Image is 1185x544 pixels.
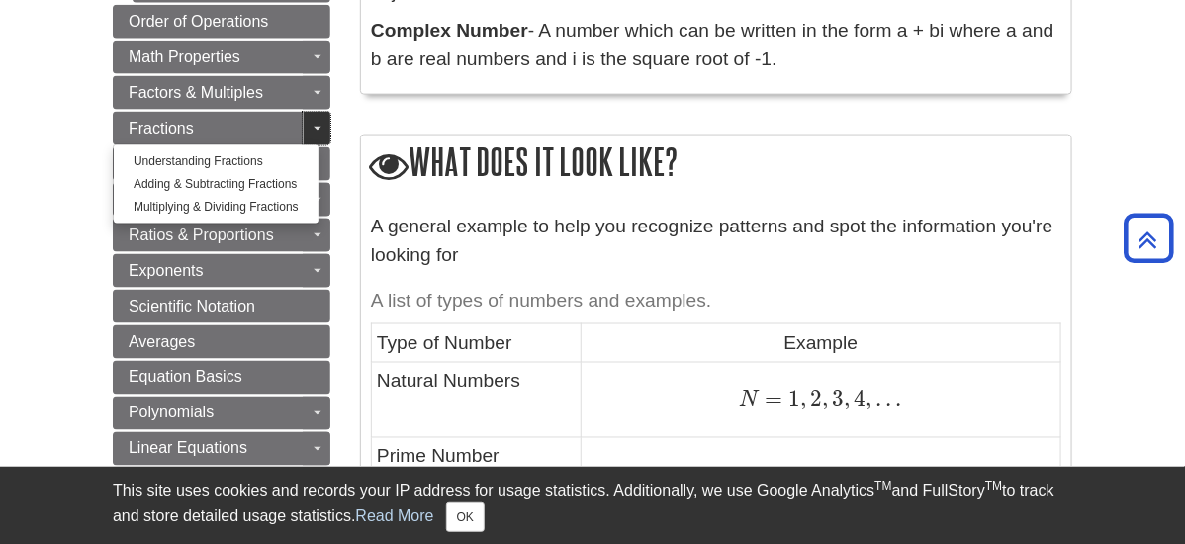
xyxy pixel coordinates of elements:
a: Factors & Multiples [113,76,330,110]
p: A general example to help you recognize patterns and spot the information you're looking for [371,213,1061,270]
span: . [891,386,901,412]
td: Example [581,324,1060,362]
a: Scientific Notation [113,290,330,323]
span: 3 [828,386,844,412]
span: Scientific Notation [129,298,255,315]
span: Polynomials [129,405,214,421]
a: Linear Equations [113,432,330,466]
span: 4 [850,386,866,412]
span: 2 [806,386,822,412]
a: Fractions [113,112,330,145]
span: Math Properties [129,48,240,65]
a: Back to Top [1117,225,1180,251]
span: , [800,386,806,412]
span: Factors & Multiples [129,84,263,101]
span: Order of Operations [129,13,268,30]
span: Fractions [129,120,194,136]
span: 1 [782,386,800,412]
a: Polynomials [113,397,330,430]
span: Ratios & Proportions [129,227,274,243]
span: Equation Basics [129,369,242,386]
span: Linear Equations [129,440,247,457]
sup: TM [874,479,891,493]
a: Exponents [113,254,330,288]
a: Equation Basics [113,361,330,395]
div: This site uses cookies and records your IP address for usage statistics. Additionally, we use Goo... [113,479,1072,532]
a: Read More [355,507,433,524]
a: Multiplying & Dividing Fractions [114,196,319,219]
p: - A number which can be written in the form a + bi where a and b are real numbers and i is the sq... [371,17,1061,74]
span: = [759,386,782,412]
span: , [844,386,850,412]
a: Understanding Fractions [114,150,319,173]
button: Close [446,502,485,532]
td: Prime Number [372,438,582,514]
a: Adding & Subtracting Fractions [114,173,319,196]
a: Order of Operations [113,5,330,39]
span: , [866,386,871,412]
caption: A list of types of numbers and examples. [371,279,1061,323]
span: . [871,386,881,412]
span: . [881,386,891,412]
a: Ratios & Proportions [113,219,330,252]
td: Natural Numbers [372,362,582,438]
span: Exponents [129,262,204,279]
a: Math Properties [113,41,330,74]
td: Type of Number [372,324,582,362]
sup: TM [985,479,1002,493]
a: Averages [113,325,330,359]
span: Averages [129,333,195,350]
b: Complex Number [371,20,528,41]
h2: What does it look like? [361,136,1071,192]
span: N [739,390,759,411]
span: , [822,386,828,412]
